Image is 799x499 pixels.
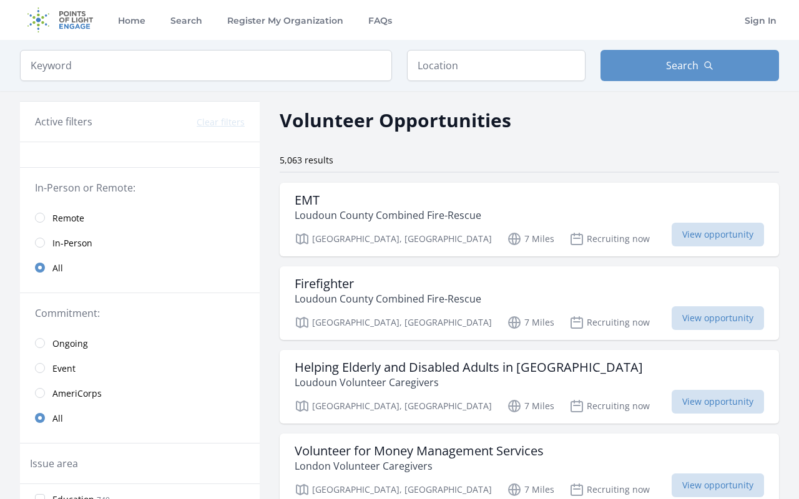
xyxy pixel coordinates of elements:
[35,180,245,195] legend: In-Person or Remote:
[280,183,779,256] a: EMT Loudoun County Combined Fire-Rescue [GEOGRAPHIC_DATA], [GEOGRAPHIC_DATA] 7 Miles Recruiting n...
[20,50,392,81] input: Keyword
[295,291,481,306] p: Loudoun County Combined Fire-Rescue
[280,154,333,166] span: 5,063 results
[295,360,643,375] h3: Helping Elderly and Disabled Adults in [GEOGRAPHIC_DATA]
[569,399,650,414] p: Recruiting now
[666,58,699,73] span: Search
[569,482,650,497] p: Recruiting now
[20,205,260,230] a: Remote
[35,114,92,129] h3: Active filters
[295,482,492,497] p: [GEOGRAPHIC_DATA], [GEOGRAPHIC_DATA]
[295,443,544,458] h3: Volunteer for Money Management Services
[672,306,764,330] span: View opportunity
[52,362,76,375] span: Event
[295,208,481,223] p: Loudoun County Combined Fire-Rescue
[20,356,260,380] a: Event
[569,315,650,330] p: Recruiting now
[280,106,511,134] h2: Volunteer Opportunities
[295,315,492,330] p: [GEOGRAPHIC_DATA], [GEOGRAPHIC_DATA]
[295,458,544,473] p: London Volunteer Caregivers
[295,193,481,208] h3: EMT
[295,375,643,390] p: Loudoun Volunteer Caregivers
[407,50,586,81] input: Location
[20,230,260,255] a: In-Person
[672,223,764,246] span: View opportunity
[280,350,779,424] a: Helping Elderly and Disabled Adults in [GEOGRAPHIC_DATA] Loudoun Volunteer Caregivers [GEOGRAPHIC...
[600,50,779,81] button: Search
[20,405,260,430] a: All
[672,390,764,414] span: View opportunity
[52,337,88,350] span: Ongoing
[507,231,554,246] p: 7 Miles
[30,456,78,471] legend: Issue area
[507,399,554,414] p: 7 Miles
[507,482,554,497] p: 7 Miles
[20,380,260,405] a: AmeriCorps
[52,237,92,249] span: In-Person
[52,412,63,425] span: All
[295,399,492,414] p: [GEOGRAPHIC_DATA], [GEOGRAPHIC_DATA]
[280,266,779,340] a: Firefighter Loudoun County Combined Fire-Rescue [GEOGRAPHIC_DATA], [GEOGRAPHIC_DATA] 7 Miles Recr...
[672,473,764,497] span: View opportunity
[507,315,554,330] p: 7 Miles
[35,306,245,321] legend: Commitment:
[569,231,650,246] p: Recruiting now
[295,231,492,246] p: [GEOGRAPHIC_DATA], [GEOGRAPHIC_DATA]
[20,331,260,356] a: Ongoing
[52,262,63,274] span: All
[52,212,84,225] span: Remote
[20,255,260,280] a: All
[197,116,245,128] button: Clear filters
[52,387,102,400] span: AmeriCorps
[295,276,481,291] h3: Firefighter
